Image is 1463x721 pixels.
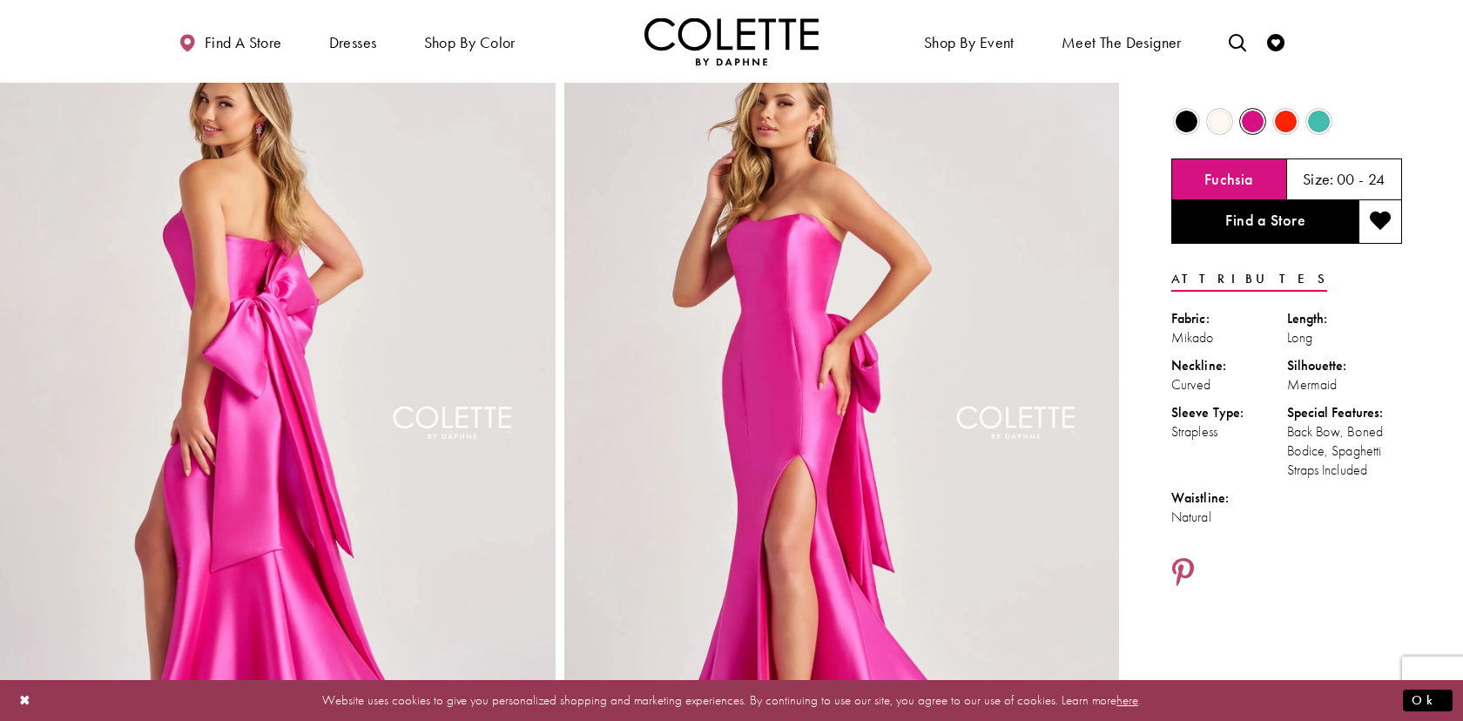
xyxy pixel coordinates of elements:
div: Back Bow, Boned Bodice, Spaghetti Straps Included [1287,422,1403,480]
a: Meet the designer [1057,17,1186,65]
h5: 00 - 24 [1337,171,1385,188]
div: Mikado [1171,328,1287,347]
span: Shop By Event [924,34,1015,51]
span: Dresses [329,34,377,51]
a: Find a Store [1171,200,1358,244]
button: Submit Dialog [1403,690,1453,711]
div: Diamond White [1204,106,1235,137]
span: Shop by color [424,34,516,51]
h5: Chosen color [1204,171,1254,188]
p: Website uses cookies to give you personalized shopping and marketing experiences. By continuing t... [125,689,1338,712]
div: Fabric: [1171,309,1287,328]
a: Check Wishlist [1263,17,1289,65]
div: Product color controls state depends on size chosen [1171,104,1402,138]
div: Natural [1171,508,1287,527]
a: Share using Pinterest - Opens in new tab [1171,557,1195,590]
span: Find a store [205,34,282,51]
div: Sleeve Type: [1171,403,1287,422]
div: Scarlet [1271,106,1301,137]
img: Colette by Daphne [644,17,819,65]
span: Shop By Event [920,17,1019,65]
a: Find a store [174,17,286,65]
button: Close Dialog [10,685,40,716]
div: Long [1287,328,1403,347]
a: Attributes [1171,266,1327,292]
div: Curved [1171,375,1287,394]
a: Toggle search [1224,17,1251,65]
div: Black [1171,106,1202,137]
div: Mermaid [1287,375,1403,394]
div: Special Features: [1287,403,1403,422]
a: here [1116,691,1138,709]
span: Meet the designer [1062,34,1182,51]
div: Strapless [1171,422,1287,441]
span: Shop by color [420,17,520,65]
span: Size: [1303,169,1334,189]
div: Waistline: [1171,489,1287,508]
div: Silhouette: [1287,356,1403,375]
div: Fuchsia [1237,106,1268,137]
div: Turquoise [1304,106,1334,137]
a: Visit Home Page [644,17,819,65]
div: Length: [1287,309,1403,328]
div: Neckline: [1171,356,1287,375]
span: Dresses [325,17,381,65]
button: Add to wishlist [1358,200,1402,244]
